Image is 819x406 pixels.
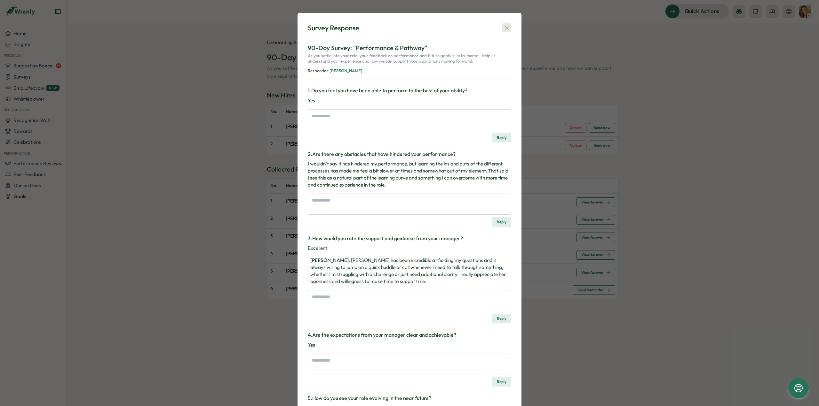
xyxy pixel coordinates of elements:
[308,341,511,349] p: Yes
[308,23,359,33] div: Survey Response
[308,394,511,402] h3: 5 . How do you see your role evolving in the near future?
[308,245,511,252] p: Excellent
[308,331,511,339] h3: 4 . Are the expectations from your manager clear and achievable?
[497,133,506,142] span: Reply
[308,43,511,53] p: 90-Day Survey: "Performance & Pathway"
[497,377,506,386] span: Reply
[308,68,330,73] span: Responder:
[492,133,511,142] button: Reply
[308,87,511,95] h3: 1 . Do you feel you have been able to perform to the best of your ability?
[310,257,506,284] span: [PERSON_NAME] has been incredible at fielding my questions and is always willing to jump on a qui...
[492,314,511,323] button: Reply
[308,150,511,158] h3: 2 . Are there any obstacles that have hindered your performance?
[492,217,511,227] button: Reply
[308,53,511,67] p: As you settle into your role, your feedback on performance and future goals is instrumental. Help...
[497,218,506,226] span: Reply
[310,257,511,285] div: :
[308,160,511,188] p: I wouldn’t say it has hindered my performance, but learning the ins and outs of the different pro...
[308,97,511,104] p: Yes
[497,314,506,323] span: Reply
[492,377,511,387] button: Reply
[330,68,362,73] span: [PERSON_NAME]
[310,257,349,263] span: [PERSON_NAME]
[308,234,511,242] h3: 3 . How would you rate the support and guidance from your manager?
